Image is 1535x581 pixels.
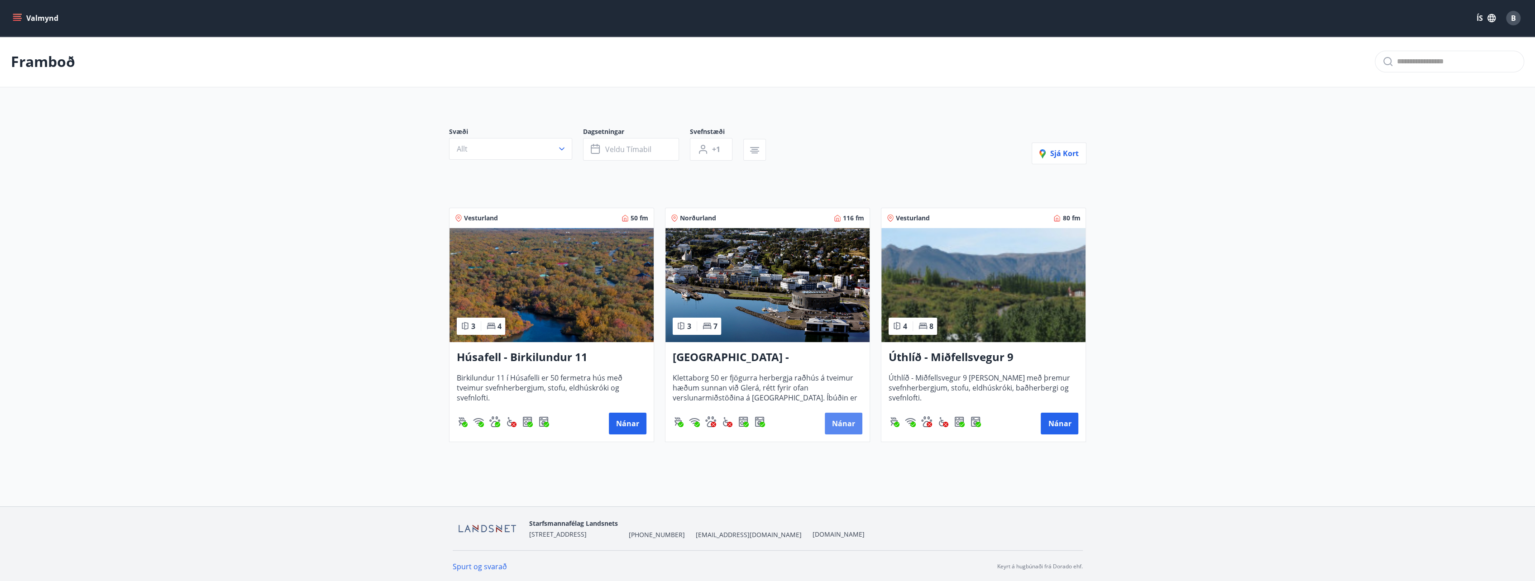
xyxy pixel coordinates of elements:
[449,127,583,138] span: Svæði
[450,228,654,342] img: Paella dish
[689,416,700,427] div: Þráðlaust net
[921,416,932,427] div: Gæludýr
[457,349,646,366] h3: Húsafell - Birkilundur 11
[997,562,1083,571] p: Keyrt á hugbúnaði frá Dorado ehf.
[738,416,749,427] img: 7hj2GulIrg6h11dFIpsIzg8Ak2vZaScVwTihwv8g.svg
[712,144,720,154] span: +1
[825,413,862,434] button: Nánar
[673,416,684,427] img: ZXjrS3QKesehq6nQAPjaRuRTI364z8ohTALB4wBr.svg
[1039,148,1079,158] span: Sjá kort
[689,416,700,427] img: HJRyFFsYp6qjeUYhR4dAD8CaCEsnIFYZ05miwXoh.svg
[889,373,1078,403] span: Úthlíð - Miðfellsvegur 9 [PERSON_NAME] með þremur svefnherbergjum, stofu, eldhúskróki, baðherberg...
[1032,143,1086,164] button: Sjá kort
[705,416,716,427] img: pxcaIm5dSOV3FS4whs1soiYWTwFQvksT25a9J10C.svg
[522,416,533,427] div: Uppþvottavél
[687,321,691,331] span: 3
[457,373,646,403] span: Birkilundur 11 í Húsafelli er 50 fermetra hús með tveimur svefnherbergjum, stofu, eldhúskróki og ...
[754,416,765,427] img: Dl16BY4EX9PAW649lg1C3oBuIaAsR6QVDQBO2cTm.svg
[954,416,965,427] div: Uppþvottavél
[1062,214,1080,223] span: 80 fm
[889,416,899,427] div: Gasgrill
[937,416,948,427] div: Aðgengi fyrir hjólastól
[453,519,522,538] img: F8tEiQha8Un3Ar3CAbbmu1gOVkZAt1bcWyF3CjFc.png
[813,530,865,538] a: [DOMAIN_NAME]
[1472,10,1501,26] button: ÍS
[583,138,679,161] button: Veldu tímabil
[954,416,965,427] img: 7hj2GulIrg6h11dFIpsIzg8Ak2vZaScVwTihwv8g.svg
[583,127,690,138] span: Dagsetningar
[538,416,549,427] div: Þvottavél
[605,144,651,154] span: Veldu tímabil
[673,416,684,427] div: Gasgrill
[690,127,743,138] span: Svefnstæði
[665,228,870,342] img: Paella dish
[896,214,930,223] span: Vesturland
[696,530,802,539] span: [EMAIL_ADDRESS][DOMAIN_NAME]
[473,416,484,427] img: HJRyFFsYp6qjeUYhR4dAD8CaCEsnIFYZ05miwXoh.svg
[522,416,533,427] img: 7hj2GulIrg6h11dFIpsIzg8Ak2vZaScVwTihwv8g.svg
[471,321,475,331] span: 3
[690,138,732,161] button: +1
[1511,13,1516,23] span: B
[497,321,502,331] span: 4
[1502,7,1524,29] button: B
[453,562,507,571] a: Spurt og svarað
[673,373,862,403] span: Klettaborg 50 er fjögurra herbergja raðhús á tveimur hæðum sunnan við Glerá, rétt fyrir ofan vers...
[631,214,648,223] span: 50 fm
[754,416,765,427] div: Þvottavél
[673,349,862,366] h3: [GEOGRAPHIC_DATA] - [GEOGRAPHIC_DATA] 50
[629,530,685,539] span: [PHONE_NUMBER]
[680,214,716,223] span: Norðurland
[449,138,572,160] button: Allt
[457,416,468,427] div: Gasgrill
[905,416,916,427] div: Þráðlaust net
[489,416,500,427] div: Gæludýr
[489,416,500,427] img: pxcaIm5dSOV3FS4whs1soiYWTwFQvksT25a9J10C.svg
[970,416,981,427] div: Þvottavél
[722,416,732,427] img: 8IYIKVZQyRlUC6HQIIUSdjpPGRncJsz2RzLgWvp4.svg
[473,416,484,427] div: Þráðlaust net
[11,10,62,26] button: menu
[464,214,498,223] span: Vesturland
[457,144,468,154] span: Allt
[881,228,1085,342] img: Paella dish
[843,214,864,223] span: 116 fm
[929,321,933,331] span: 8
[609,413,646,434] button: Nánar
[506,416,516,427] div: Aðgengi fyrir hjólastól
[722,416,732,427] div: Aðgengi fyrir hjólastól
[11,52,75,71] p: Framboð
[889,416,899,427] img: ZXjrS3QKesehq6nQAPjaRuRTI364z8ohTALB4wBr.svg
[529,519,618,528] span: Starfsmannafélag Landsnets
[506,416,516,427] img: 8IYIKVZQyRlUC6HQIIUSdjpPGRncJsz2RzLgWvp4.svg
[921,416,932,427] img: pxcaIm5dSOV3FS4whs1soiYWTwFQvksT25a9J10C.svg
[889,349,1078,366] h3: Úthlíð - Miðfellsvegur 9
[1041,413,1078,434] button: Nánar
[970,416,981,427] img: Dl16BY4EX9PAW649lg1C3oBuIaAsR6QVDQBO2cTm.svg
[937,416,948,427] img: 8IYIKVZQyRlUC6HQIIUSdjpPGRncJsz2RzLgWvp4.svg
[529,530,587,538] span: [STREET_ADDRESS]
[738,416,749,427] div: Uppþvottavél
[705,416,716,427] div: Gæludýr
[538,416,549,427] img: Dl16BY4EX9PAW649lg1C3oBuIaAsR6QVDQBO2cTm.svg
[905,416,916,427] img: HJRyFFsYp6qjeUYhR4dAD8CaCEsnIFYZ05miwXoh.svg
[713,321,717,331] span: 7
[457,416,468,427] img: ZXjrS3QKesehq6nQAPjaRuRTI364z8ohTALB4wBr.svg
[903,321,907,331] span: 4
